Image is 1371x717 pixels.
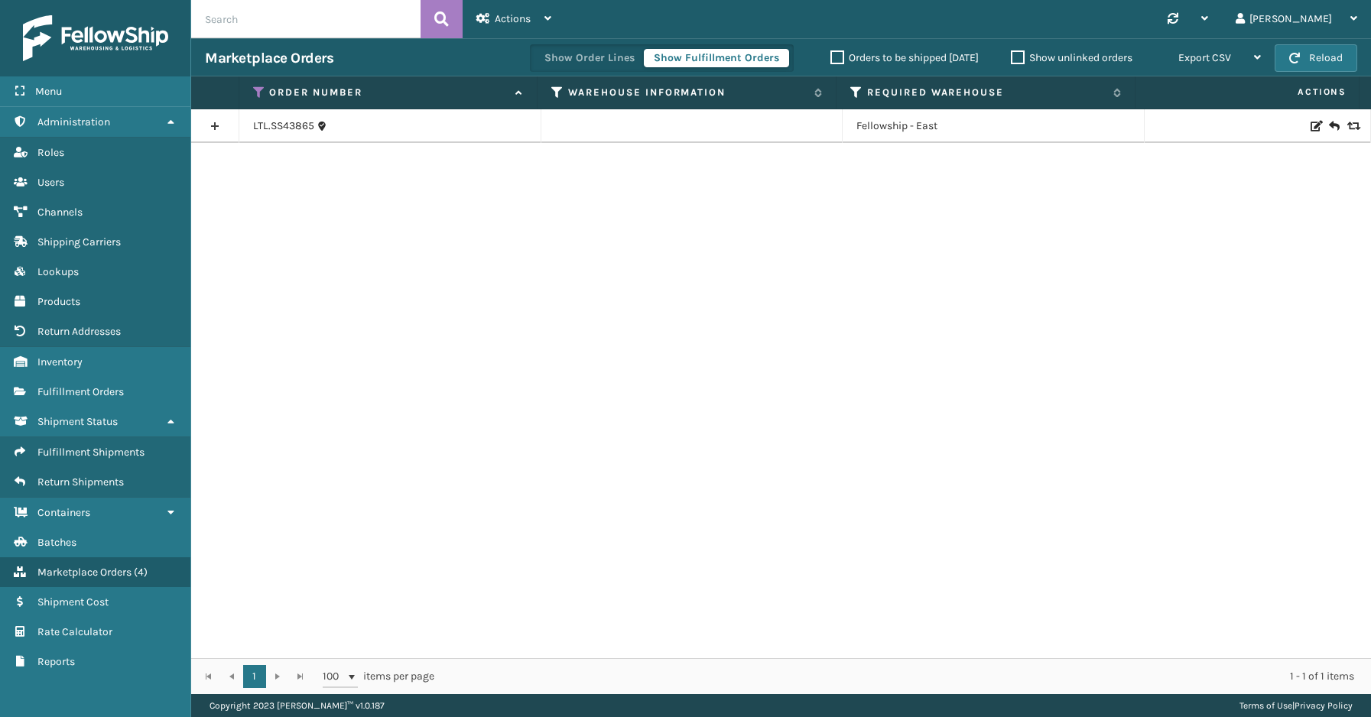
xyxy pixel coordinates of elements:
span: Actions [1140,79,1356,105]
span: Marketplace Orders [37,566,132,579]
span: Reports [37,655,75,668]
span: Fulfillment Shipments [37,446,145,459]
span: Actions [495,12,531,25]
td: Fellowship - East [843,109,1145,143]
a: LTL.SS43865 [253,118,314,134]
span: Menu [35,85,62,98]
p: Copyright 2023 [PERSON_NAME]™ v 1.0.187 [210,694,385,717]
span: items per page [323,665,434,688]
a: Terms of Use [1239,700,1292,711]
div: | [1239,694,1353,717]
div: 1 - 1 of 1 items [456,669,1354,684]
span: Channels [37,206,83,219]
label: Orders to be shipped [DATE] [830,51,979,64]
span: Users [37,176,64,189]
a: Privacy Policy [1295,700,1353,711]
span: Products [37,295,80,308]
span: Return Addresses [37,325,121,338]
span: ( 4 ) [134,566,148,579]
i: Create Return Label [1329,118,1338,134]
i: Replace [1347,121,1356,131]
i: Edit [1311,121,1320,131]
a: 1 [243,665,266,688]
span: Return Shipments [37,475,124,488]
span: Roles [37,146,64,159]
span: Batches [37,536,76,549]
span: Administration [37,115,110,128]
span: Shipment Cost [37,595,109,608]
img: logo [23,15,168,61]
label: Order Number [269,86,508,99]
span: Shipment Status [37,415,118,428]
span: Export CSV [1178,51,1231,64]
span: Shipping Carriers [37,235,121,248]
span: Containers [37,506,90,519]
span: Inventory [37,355,83,368]
span: Rate Calculator [37,625,112,638]
button: Reload [1275,44,1357,72]
span: Lookups [37,265,79,278]
label: Warehouse Information [568,86,807,99]
span: Fulfillment Orders [37,385,124,398]
button: Show Fulfillment Orders [644,49,789,67]
label: Required Warehouse [867,86,1106,99]
label: Show unlinked orders [1011,51,1132,64]
button: Show Order Lines [534,49,645,67]
span: 100 [323,669,346,684]
h3: Marketplace Orders [205,49,333,67]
